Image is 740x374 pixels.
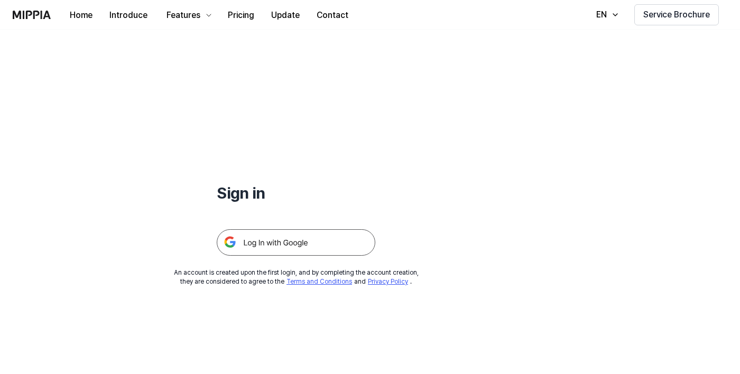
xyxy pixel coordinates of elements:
button: Home [61,5,101,26]
h1: Sign in [217,182,375,204]
div: EN [594,8,609,21]
button: Features [156,5,219,26]
img: logo [13,11,51,19]
div: An account is created upon the first login, and by completing the account creation, they are cons... [174,268,419,286]
button: EN [586,4,626,25]
div: Features [164,9,202,22]
img: 구글 로그인 버튼 [217,229,375,256]
a: Terms and Conditions [286,278,352,285]
button: Contact [308,5,357,26]
button: Update [263,5,308,26]
a: Privacy Policy [368,278,408,285]
button: Introduce [101,5,156,26]
button: Pricing [219,5,263,26]
button: Service Brochure [634,4,719,25]
a: Update [263,1,308,30]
